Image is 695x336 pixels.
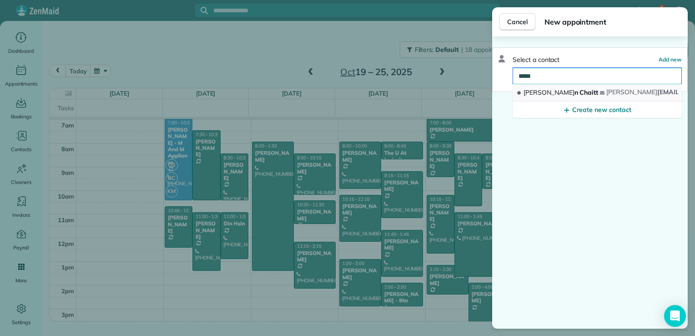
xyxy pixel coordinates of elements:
[507,17,528,26] span: Cancel
[659,56,682,63] span: Add new
[513,55,559,64] span: Select a contact
[524,88,598,97] span: n Chaitt
[499,13,535,31] button: Cancel
[524,88,574,97] span: [PERSON_NAME]
[544,16,680,27] span: New appointment
[659,55,682,64] button: Add new
[664,305,686,327] div: Open Intercom Messenger
[513,84,682,102] button: [PERSON_NAME]n Chaitt[PERSON_NAME][EMAIL_ADDRESS][DOMAIN_NAME]
[572,105,631,114] span: Create new contact
[606,88,657,96] span: [PERSON_NAME]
